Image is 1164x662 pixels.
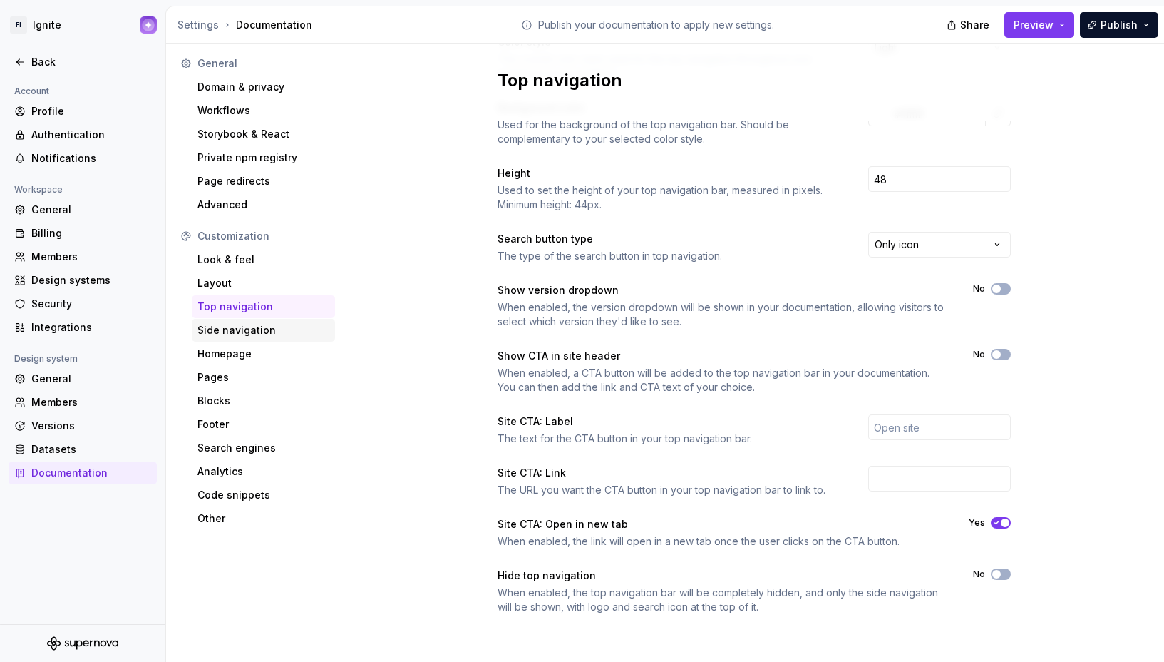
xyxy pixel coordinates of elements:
a: Advanced [192,193,335,216]
button: Publish [1080,12,1158,38]
button: Share [939,12,999,38]
p: Publish your documentation to apply new settings. [538,18,774,32]
a: Analytics [192,460,335,483]
a: Blocks [192,389,335,412]
div: The URL you want the CTA button in your top navigation bar to link to. [498,483,843,497]
div: Hide top navigation [498,569,947,583]
a: General [9,198,157,221]
div: FI [10,16,27,34]
a: Billing [9,222,157,245]
div: Search button type [498,232,843,246]
span: Preview [1014,18,1054,32]
a: Design systems [9,269,157,292]
div: Workflows [197,103,329,118]
a: General [9,367,157,390]
div: Documentation [177,18,338,32]
div: Private npm registry [197,151,329,165]
div: When enabled, the link will open in a new tab once the user clicks on the CTA button. [498,534,943,549]
label: No [973,349,985,360]
div: Members [31,250,151,264]
button: FIIgniteDesign System Manager [3,9,163,41]
label: Yes [969,517,985,529]
a: Datasets [9,438,157,461]
div: Site CTA: Open in new tab [498,517,943,531]
a: Documentation [9,462,157,484]
div: Versions [31,419,151,433]
a: Profile [9,100,157,123]
div: Workspace [9,181,68,198]
a: Authentication [9,123,157,146]
a: Workflows [192,99,335,122]
span: Publish [1101,18,1138,32]
div: General [197,56,329,71]
div: Security [31,297,151,311]
button: Preview [1004,12,1074,38]
a: Code snippets [192,484,335,506]
a: Members [9,391,157,414]
div: Used to set the height of your top navigation bar, measured in pixels. Minimum height: 44px. [498,183,843,212]
div: Storybook & React [197,127,329,141]
div: Site CTA: Link [498,466,843,480]
div: Domain & privacy [197,80,329,94]
a: Notifications [9,147,157,170]
div: Authentication [31,128,151,142]
a: Storybook & React [192,123,335,146]
a: Private npm registry [192,146,335,169]
a: Members [9,245,157,268]
div: When enabled, a CTA button will be added to the top navigation bar in your documentation. You can... [498,366,947,394]
a: Look & feel [192,248,335,271]
a: Page redirects [192,170,335,193]
div: Homepage [197,347,329,361]
svg: Supernova Logo [47,636,118,651]
div: Used for the background of the top navigation bar. Should be complementary to your selected color... [498,118,843,146]
div: The text for the CTA button in your top navigation bar. [498,432,843,446]
a: Versions [9,414,157,437]
div: Design system [9,350,83,367]
a: Pages [192,366,335,389]
a: Side navigation [192,319,335,342]
a: Footer [192,413,335,436]
input: 68 [868,166,1011,192]
div: Members [31,395,151,409]
div: Other [197,511,329,526]
div: Ignite [33,18,61,32]
a: Security [9,292,157,315]
div: Customization [197,229,329,243]
div: Back [31,55,151,69]
div: General [31,203,151,217]
div: General [31,372,151,386]
div: Datasets [31,442,151,457]
div: Show version dropdown [498,283,947,297]
label: No [973,283,985,295]
div: Show CTA in site header [498,349,947,363]
div: Layout [197,276,329,290]
a: Back [9,51,157,73]
div: Top navigation [197,300,329,314]
div: Site CTA: Label [498,414,843,429]
div: Side navigation [197,323,329,337]
a: Homepage [192,342,335,365]
div: When enabled, the version dropdown will be shown in your documentation, allowing visitors to sele... [498,300,947,329]
div: Height [498,166,843,180]
div: Pages [197,370,329,385]
div: Billing [31,226,151,240]
div: Documentation [31,466,151,480]
div: Blocks [197,394,329,408]
div: Account [9,83,55,100]
div: Analytics [197,464,329,479]
a: Domain & privacy [192,76,335,98]
div: When enabled, the top navigation bar will be completely hidden, and only the side navigation will... [498,586,947,614]
div: Notifications [31,151,151,165]
div: Integrations [31,320,151,335]
div: Design systems [31,273,151,287]
a: Other [192,507,335,530]
div: The type of the search button in top navigation. [498,249,843,263]
label: No [973,569,985,580]
input: Open site [868,414,1011,440]
div: Footer [197,417,329,432]
img: Design System Manager [140,16,157,34]
button: Settings [177,18,219,32]
h2: Top navigation [498,69,994,92]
